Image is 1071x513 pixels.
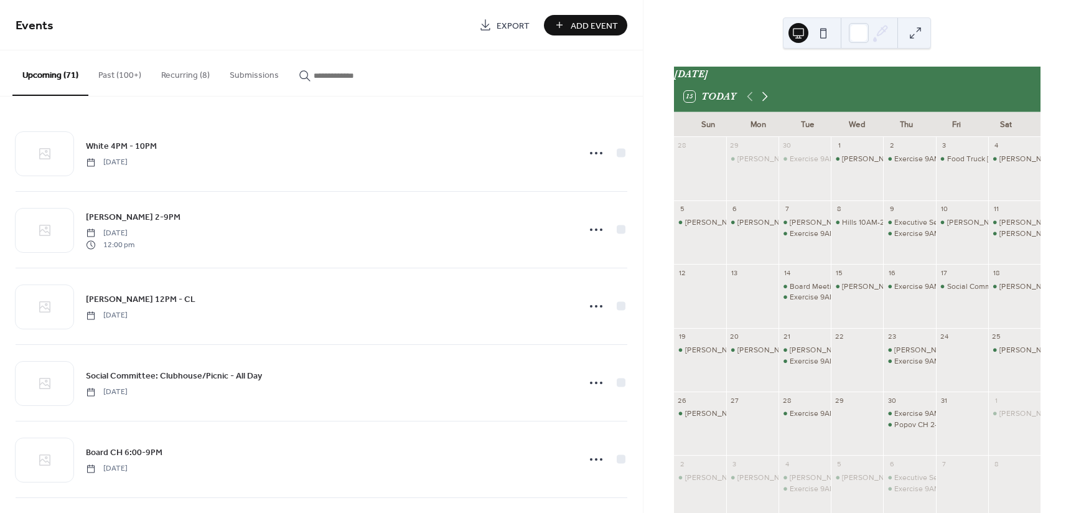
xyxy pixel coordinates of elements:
div: Morgan 4PM - CL [674,473,726,483]
div: Social Committee: Clubhouse/Picnic 4PM-8PM [936,281,988,292]
div: [PERSON_NAME] 8AM-CL [737,217,826,228]
div: Eaton 12PM-4PM [831,281,883,292]
div: 1 [992,395,1001,405]
div: 5 [835,459,844,468]
div: 11 [992,204,1001,214]
div: Bryan 1PM - CL [988,217,1041,228]
div: [PERSON_NAME] 12PM-4PM [790,345,888,355]
div: 12 [678,268,687,277]
div: 22 [835,332,844,341]
div: [PERSON_NAME] 1PM - 5PM [737,345,835,355]
div: Exercise 9AM-10AM [790,408,857,419]
div: Blaine 12PM - 5PM [674,217,726,228]
div: 4 [782,459,792,468]
div: Exercise 9AM-10AM [894,154,961,164]
div: 29 [730,141,739,150]
div: [PERSON_NAME] 12PM-4PM [842,154,940,164]
div: Patel CH 3PM - CL [988,281,1041,292]
div: Executive Session 6PM-9PM [894,217,992,228]
div: 21 [782,332,792,341]
div: [PERSON_NAME] 4PM - CL [685,473,778,483]
div: 23 [887,332,896,341]
div: 17 [940,268,949,277]
div: Stillwell CH All Day [726,473,779,483]
div: Sat [981,112,1031,137]
div: [PERSON_NAME] 12PM - 5PM [685,217,787,228]
a: Export [470,15,539,35]
div: 24 [940,332,949,341]
div: [PERSON_NAME] 12PM - 5PM [685,345,787,355]
div: Exercise 9AM-10AM [883,356,935,367]
div: 8 [992,459,1001,468]
div: Speer 11AM - 4PM [674,408,726,419]
div: Eaton 12PM-4PM [831,154,883,164]
div: Board Meeting 5PM-9PM [790,281,876,292]
div: Wed [832,112,882,137]
div: Exercise 9AM-10AM [883,484,935,494]
span: White 4PM - 10PM [86,140,157,153]
div: Obert 8AM-CL [726,217,779,228]
div: Exercise 9AM-10AM [883,408,935,419]
div: Beyer 1PM - 5PM [726,154,779,164]
div: Exercise 9AM-10AM [779,228,831,239]
div: Exercise 9AM-10AM [779,292,831,303]
div: 27 [730,395,739,405]
div: 13 [730,268,739,277]
div: Tue [783,112,833,137]
div: [PERSON_NAME] All Day [737,473,824,483]
div: Obert 8AM-CL [988,154,1041,164]
a: [PERSON_NAME] 2-9PM [86,210,180,224]
a: Board CH 6:00-9PM [86,445,162,459]
div: Exercise 9AM-10AM [790,154,857,164]
div: Exercise 9AM-10AM [883,228,935,239]
span: Events [16,14,54,38]
div: [PERSON_NAME] 12PM-4PM [842,281,940,292]
div: Exercise 9AM-10AM [790,484,857,494]
div: 25 [992,332,1001,341]
a: Add Event [544,15,627,35]
div: Board Meeting 5PM-9PM [779,281,831,292]
div: Exercise 9AM-10AM [790,356,857,367]
div: [PERSON_NAME] 11AM-4PM [790,473,886,483]
div: 29 [835,395,844,405]
div: Exercise 9AM-10AM [779,154,831,164]
div: Exercise 9AM-10AM [894,484,961,494]
div: [PERSON_NAME] 12PM-4PM [842,473,940,483]
span: 12:00 pm [86,239,134,250]
span: Social Committee: Clubhouse/Picnic - All Day [86,370,262,383]
div: [PERSON_NAME] 8-CL [947,217,1025,228]
div: Exercise 9AM-10AM [883,281,935,292]
div: Exercise 9AM-10AM [894,408,961,419]
div: Eaton 12PM-4PM [831,473,883,483]
button: 15Today [680,88,741,105]
div: Exercise 9AM-10AM [779,408,831,419]
div: Exercise 9AM-10AM [894,281,961,292]
div: [PERSON_NAME] 11AM - 4PM [685,408,785,419]
div: Popov CH 2-10PM [894,420,956,430]
div: [PERSON_NAME] 1PM - 5PM [737,154,835,164]
div: 4 [992,141,1001,150]
span: [PERSON_NAME] 2-9PM [86,211,180,224]
div: Fri [932,112,981,137]
a: Social Committee: Clubhouse/Picnic - All Day [86,369,262,383]
div: Mon [733,112,783,137]
div: 31 [940,395,949,405]
div: 6 [730,204,739,214]
div: Eaton 12PM-4PM [883,345,935,355]
div: Cupp 12PM-4PM [779,345,831,355]
div: [PERSON_NAME] 11AM-4PM [790,217,886,228]
div: Exercise 9AM-10AM [779,484,831,494]
div: 8 [835,204,844,214]
div: McConnell CH 9AM - 1PM [988,228,1041,239]
div: 6 [887,459,896,468]
div: 10 [940,204,949,214]
div: Corbett CH 10:00AM -3:30 PM [988,408,1041,419]
div: Thu [882,112,932,137]
div: Exercise 9AM-10AM [894,228,961,239]
a: [PERSON_NAME] 12PM - CL [86,292,195,306]
div: 3 [940,141,949,150]
div: 7 [940,459,949,468]
div: 28 [678,141,687,150]
div: 15 [835,268,844,277]
div: [PERSON_NAME] 12PM-4PM [894,345,993,355]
